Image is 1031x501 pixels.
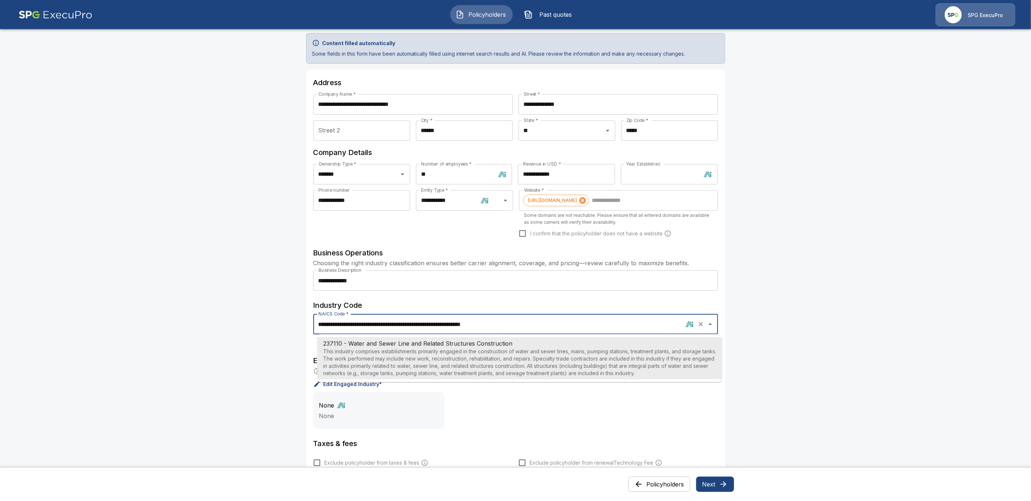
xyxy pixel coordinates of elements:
[323,339,716,348] p: 237110 - Water and Sewer Line and Related Structures Construction
[968,12,1003,19] p: SPG ExecuPro
[318,311,349,317] label: NAICS Code *
[481,196,489,205] img: AI filled information
[318,187,350,193] label: Phone number
[936,3,1015,26] a: Agency IconSPG ExecuPro
[318,91,356,97] label: Company Name *
[313,438,718,449] h6: Taxes & fees
[524,187,544,193] label: Website *
[421,117,433,123] label: City *
[519,5,581,24] button: Past quotes IconPast quotes
[313,77,718,88] h6: Address
[318,161,356,167] label: Ownership Type *
[313,355,718,366] h6: Engaged Industry
[536,10,576,19] span: Past quotes
[322,39,396,47] p: Content filled automatically
[603,126,613,136] button: Open
[628,477,690,492] button: Policyholders
[524,212,713,226] p: Some domains are not reachable. Please ensure that all entered domains are available as some carr...
[498,170,507,179] img: AI filled information
[325,459,420,466] span: Exclude policyholder from taxes & fees
[523,161,561,167] label: Revenue in USD *
[421,459,428,466] svg: Carrier and processing fees will still be applied
[523,195,589,206] div: [URL][DOMAIN_NAME]
[626,161,660,167] label: Year Established
[323,348,716,377] p: This industry comprises establishments primarily engaged in the construction of water and sewer l...
[421,187,448,193] label: Entity Type *
[945,6,962,23] img: Agency Icon
[655,459,662,466] svg: Carrier fees will still be applied
[530,230,663,237] span: I confirm that the policyholder does not have a website
[705,319,715,329] button: Close
[456,10,464,19] img: Policyholders Icon
[664,230,671,237] svg: Carriers run a cyber security scan on the policyholders' websites. Please enter a website wheneve...
[421,161,472,167] label: Number of employees *
[450,5,513,24] button: Policyholders IconPolicyholders
[324,382,382,387] p: Edit Engaged Industry*
[312,50,719,57] p: Some fields in this form have been automatically filled using internet search results and AI. Ple...
[397,169,408,179] button: Open
[704,170,713,179] img: AI filled information
[337,401,346,410] img: AI filled information
[467,10,507,19] span: Policyholders
[313,147,718,158] h6: Company Details
[313,259,718,267] p: Choosing the right industry classification ensures better carrier alignment, coverage, and pricin...
[313,299,718,311] h6: Industry Code
[319,402,334,409] span: None
[524,10,533,19] img: Past quotes Icon
[626,117,649,123] label: Zip Code *
[500,195,511,206] button: Open
[696,319,706,329] button: Clear
[686,320,694,329] img: AI filled information
[696,477,734,492] button: Next
[524,196,581,204] span: [URL][DOMAIN_NAME]
[318,267,362,273] label: Business Description
[530,459,654,466] span: Exclude policyholder from renewal Technology Fee
[524,91,540,97] label: Street *
[313,247,718,259] h6: Business Operations
[19,3,92,26] img: AA Logo
[319,412,334,420] span: None
[524,117,538,123] label: State *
